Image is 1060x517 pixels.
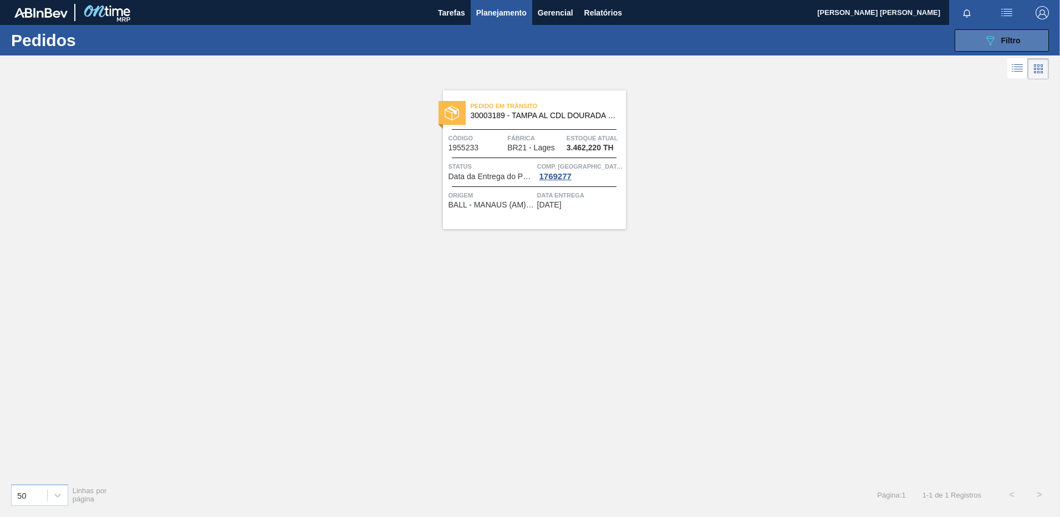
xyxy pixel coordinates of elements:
[476,6,527,19] span: Planejamento
[1001,36,1021,45] span: Filtro
[17,490,27,500] div: 50
[507,133,564,144] span: Fábrica
[538,6,573,19] span: Gerencial
[1036,6,1049,19] img: Logout
[537,190,623,201] span: Data entrega
[471,111,617,120] span: 30003189 - TAMPA AL CDL DOURADA LATA AUTOMATICA
[949,5,985,21] button: Notificações
[445,106,459,120] img: status
[11,34,177,47] h1: Pedidos
[449,161,534,172] span: Status
[584,6,622,19] span: Relatórios
[449,173,534,181] span: Data da Entrega do Pedido Antecipada
[1028,58,1049,79] div: Visão em Cards
[73,486,107,503] span: Linhas por página
[14,8,68,18] img: TNhmsLtSVTkK8tSr43FrP2fwEKptu5GPRR3wAAAABJRU5ErkJggg==
[567,144,614,152] span: 3.462,220 TH
[449,190,534,201] span: Origem
[537,201,562,209] span: 16/08/2025
[1026,481,1053,509] button: >
[471,100,626,111] span: Pedido em Trânsito
[449,201,534,209] span: BALL - MANAUS (AM) 24
[923,491,981,499] span: 1 - 1 de 1 Registros
[537,172,574,181] div: 1769277
[567,133,623,144] span: Estoque atual
[998,481,1026,509] button: <
[438,6,465,19] span: Tarefas
[507,144,555,152] span: BR21 - Lages
[449,144,479,152] span: 1955233
[537,161,623,172] span: Comp. Carga
[1000,6,1013,19] img: userActions
[435,90,626,229] a: statusPedido em Trânsito30003189 - TAMPA AL CDL DOURADA LATA AUTOMATICACódigo1955233FábricaBR21 -...
[537,161,623,181] a: Comp. [GEOGRAPHIC_DATA]1769277
[877,491,905,499] span: Página : 1
[449,133,505,144] span: Código
[1007,58,1028,79] div: Visão em Lista
[955,29,1049,52] button: Filtro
